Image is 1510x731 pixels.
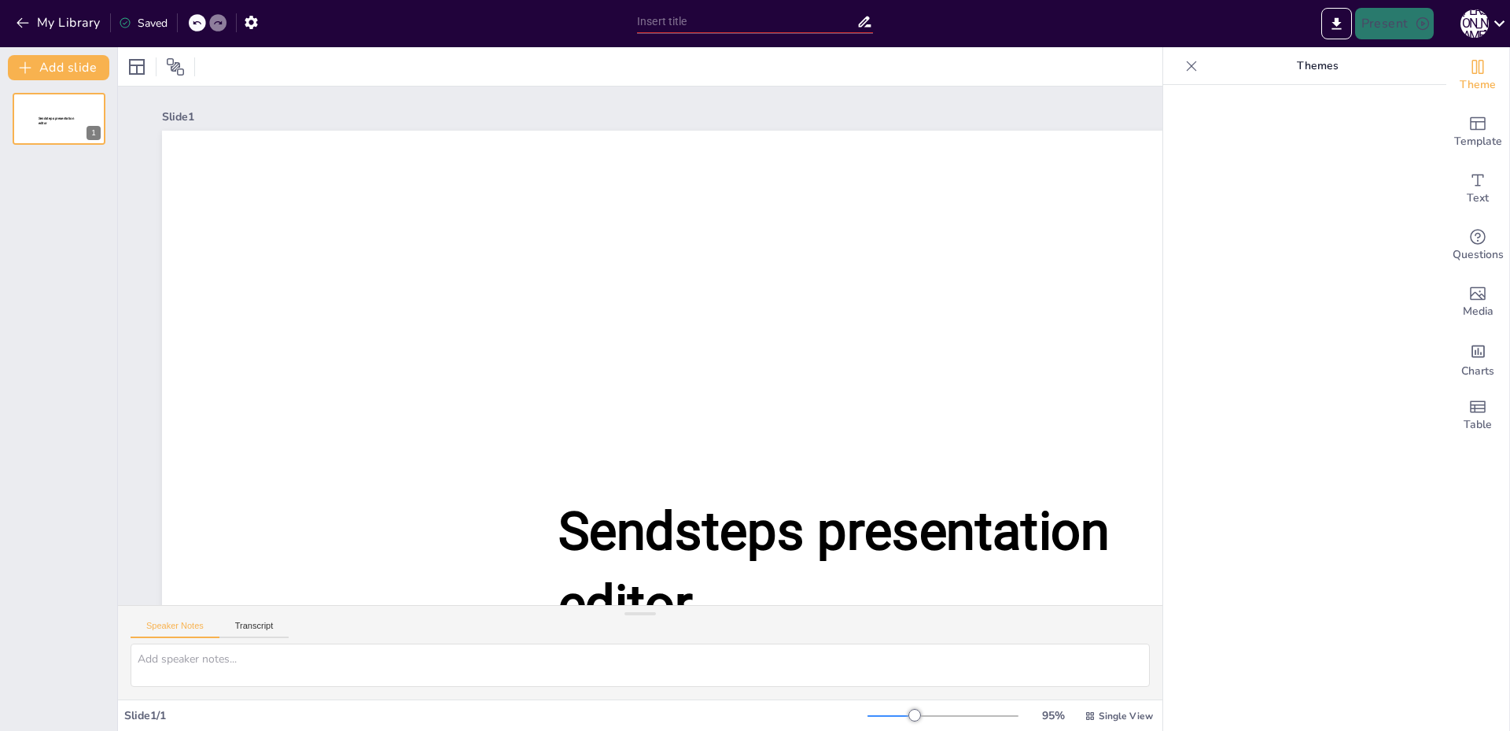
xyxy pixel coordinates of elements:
p: Themes [1204,47,1431,85]
div: Slide 1 / 1 [124,708,867,723]
button: Add slide [8,55,109,80]
span: Charts [1461,363,1494,380]
input: Insert title [637,10,856,33]
button: Transcript [219,621,289,638]
span: Table [1464,416,1492,434]
button: Speaker Notes [131,621,219,638]
span: Single View [1099,710,1153,722]
div: Add ready made slides [1446,104,1509,161]
button: Present [1355,8,1434,39]
div: 1 [87,126,101,140]
span: Position [166,57,185,76]
span: Media [1463,303,1493,320]
div: [PERSON_NAME] [1460,9,1489,38]
div: Slide 1 [162,109,1427,124]
div: Add charts and graphs [1446,330,1509,387]
span: Theme [1460,76,1496,94]
div: Sendsteps presentation editor1 [13,93,105,145]
div: Add text boxes [1446,161,1509,217]
span: Sendsteps presentation editor [558,500,1110,635]
div: Add a table [1446,387,1509,444]
div: Add images, graphics, shapes or video [1446,274,1509,330]
span: Sendsteps presentation editor [39,116,74,125]
div: Layout [124,54,149,79]
div: Change the overall theme [1446,47,1509,104]
span: Questions [1453,246,1504,264]
span: Template [1454,133,1502,150]
div: 95 % [1034,708,1072,723]
button: [PERSON_NAME] [1460,8,1489,39]
button: My Library [12,10,107,35]
button: Export to PowerPoint [1321,8,1352,39]
span: Text [1467,190,1489,207]
div: Get real-time input from your audience [1446,217,1509,274]
div: Saved [119,16,168,31]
